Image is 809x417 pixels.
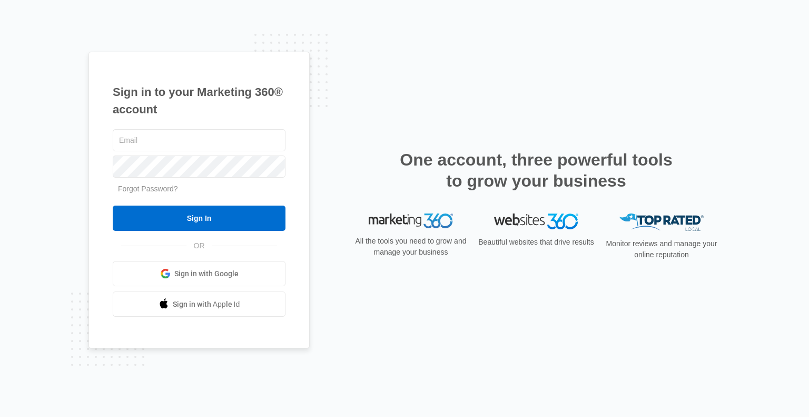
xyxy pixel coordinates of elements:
[113,129,285,151] input: Email
[369,214,453,228] img: Marketing 360
[113,83,285,118] h1: Sign in to your Marketing 360® account
[174,268,239,279] span: Sign in with Google
[173,299,240,310] span: Sign in with Apple Id
[494,214,578,229] img: Websites 360
[477,237,595,248] p: Beautiful websites that drive results
[186,240,212,251] span: OR
[118,185,178,193] a: Forgot Password?
[603,238,721,260] p: Monitor reviews and manage your online reputation
[113,261,285,286] a: Sign in with Google
[113,292,285,317] a: Sign in with Apple Id
[113,206,285,231] input: Sign In
[397,149,676,191] h2: One account, three powerful tools to grow your business
[352,236,470,258] p: All the tools you need to grow and manage your business
[619,214,704,231] img: Top Rated Local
